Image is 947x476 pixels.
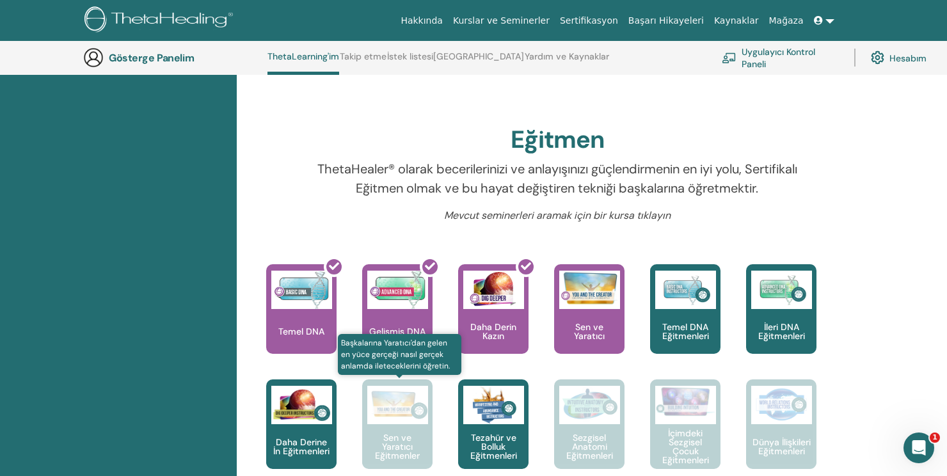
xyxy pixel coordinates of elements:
[662,427,709,466] font: İçimdeki Sezgisel Çocuk Eğitmenleri
[559,386,620,424] img: Sezgisel Anatomi Eğitmenleri
[554,264,625,379] a: Sen ve Yaratıcı Sen ve Yaratıcı
[722,44,839,72] a: Uygulayıcı Kontrol Paneli
[714,15,759,26] font: Kaynaklar
[525,51,609,62] font: Yardım ve Kaynaklar
[768,15,803,26] font: Mağaza
[932,433,937,441] font: 1
[871,44,927,72] a: Hesabım
[655,386,716,417] img: İçimdeki Sezgisel Çocuk Eğitmenleri
[367,271,428,309] img: Gelişmiş DNA
[763,9,808,33] a: Mağaza
[340,51,386,62] font: Takip etme
[387,51,433,72] a: İstek listesi
[903,432,934,463] iframe: Intercom canlı sohbet
[470,432,517,461] font: Tezahür ve Bolluk Eğitmenleri
[889,52,927,64] font: Hesabım
[560,15,618,26] font: Sertifikasyon
[650,264,720,379] a: Temel DNA Eğitmenleri Temel DNA Eğitmenleri
[83,47,104,68] img: generic-user-icon.jpg
[751,386,812,424] img: Dünya İlişkileri Eğitmenleri
[273,436,330,457] font: Daha Derine İn Eğitmenleri
[369,326,426,337] font: Gelişmiş DNA
[751,271,812,309] img: İleri DNA Eğitmenleri
[367,386,428,424] img: Sen ve Yaratıcı Eğitmenler
[458,264,529,379] a: Daha Derin Kazın Daha Derin Kazın
[746,264,816,379] a: İleri DNA Eğitmenleri İleri DNA Eğitmenleri
[109,51,194,65] font: Gösterge Panelim
[463,271,524,309] img: Daha Derin Kazın
[511,123,604,155] font: Eğitmen
[555,9,623,33] a: Sertifikasyon
[84,6,237,35] img: logo.png
[271,271,332,309] img: Temel DNA
[574,321,605,342] font: Sen ve Yaratıcı
[871,48,884,67] img: cog.svg
[387,51,433,62] font: İstek listesi
[566,432,613,461] font: Sezgisel Anatomi Eğitmenleri
[340,51,386,72] a: Takip etme
[758,321,805,342] font: İleri DNA Eğitmenleri
[267,51,339,62] font: ThetaLearning'im
[463,386,524,424] img: Tezahür ve Bolluk Eğitmenleri
[662,321,709,342] font: Temel DNA Eğitmenleri
[444,209,671,222] font: Mevcut seminerleri aramak için bir kursa tıklayın
[433,51,524,72] a: [GEOGRAPHIC_DATA]
[722,52,736,63] img: chalkboard-teacher.svg
[623,9,709,33] a: Başarı Hikayeleri
[266,264,337,379] a: Temel DNA Temel DNA
[362,264,433,379] a: Gelişmiş DNA Gelişmiş DNA
[433,51,524,62] font: [GEOGRAPHIC_DATA]
[271,386,332,424] img: Daha Derine İn Eğitmenleri
[341,338,450,371] font: Başkalarına Yaratıcı'dan gelen en yüce gerçeği nasıl gerçek anlamda ileteceklerini öğretin.
[525,51,609,72] a: Yardım ve Kaynaklar
[742,46,815,70] font: Uygulayıcı Kontrol Paneli
[401,15,443,26] font: Hakkında
[752,436,811,457] font: Dünya İlişkileri Eğitmenleri
[448,9,555,33] a: Kurslar ve Seminerler
[709,9,764,33] a: Kaynaklar
[267,51,339,75] a: ThetaLearning'im
[655,271,716,309] img: Temel DNA Eğitmenleri
[317,161,797,196] font: ThetaHealer® olarak becerilerinizi ve anlayışınızı güçlendirmenin en iyi yolu, Sertifikalı Eğitme...
[395,9,448,33] a: Hakkında
[628,15,704,26] font: Başarı Hikayeleri
[453,15,550,26] font: Kurslar ve Seminerler
[375,432,420,461] font: Sen ve Yaratıcı Eğitmenler
[559,271,620,306] img: Sen ve Yaratıcı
